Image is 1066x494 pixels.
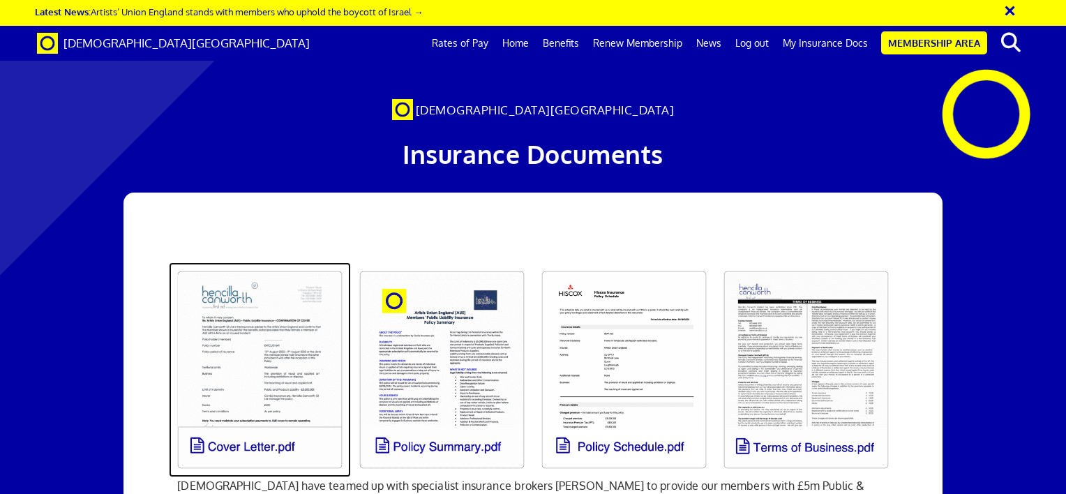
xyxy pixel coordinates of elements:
[27,26,320,61] a: Brand [DEMOGRAPHIC_DATA][GEOGRAPHIC_DATA]
[403,138,663,170] span: Insurance Documents
[586,26,689,61] a: Renew Membership
[776,26,875,61] a: My Insurance Docs
[728,26,776,61] a: Log out
[495,26,536,61] a: Home
[990,28,1033,57] button: search
[416,103,675,117] span: [DEMOGRAPHIC_DATA][GEOGRAPHIC_DATA]
[63,36,310,50] span: [DEMOGRAPHIC_DATA][GEOGRAPHIC_DATA]
[425,26,495,61] a: Rates of Pay
[881,31,987,54] a: Membership Area
[35,6,423,17] a: Latest News:Artists’ Union England stands with members who uphold the boycott of Israel →
[35,6,91,17] strong: Latest News:
[536,26,586,61] a: Benefits
[689,26,728,61] a: News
